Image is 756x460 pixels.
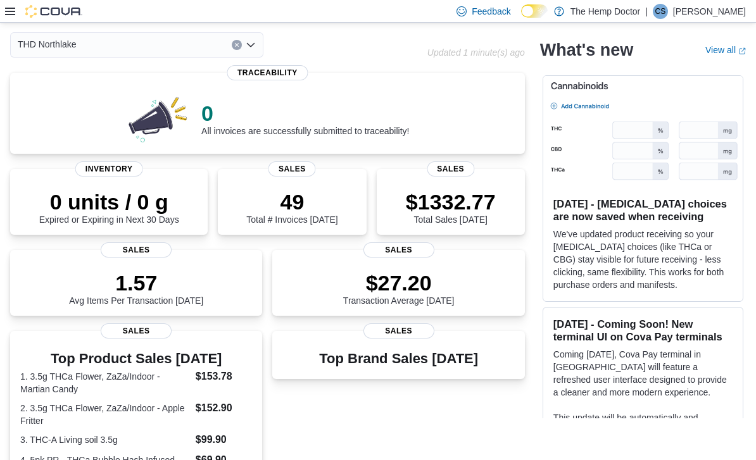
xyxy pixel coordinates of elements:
dt: 2. 3.5g THCa Flower, ZaZa/Indoor - Apple Fritter [20,402,191,427]
div: Total Sales [DATE] [406,189,496,225]
p: The Hemp Doctor [570,4,640,19]
dt: 3. THC-A Living soil 3.5g [20,433,191,446]
dt: 1. 3.5g THCa Flower, ZaZa/Indoor - Martian Candy [20,370,191,395]
div: Avg Items Per Transaction [DATE] [69,270,203,306]
span: Inventory [75,161,143,177]
div: Total # Invoices [DATE] [246,189,337,225]
div: All invoices are successfully submitted to traceability! [201,101,409,136]
p: Updated 1 minute(s) ago [427,47,525,58]
span: Sales [101,323,172,339]
input: Dark Mode [521,4,548,18]
svg: External link [738,47,746,55]
div: Expired or Expiring in Next 30 Days [39,189,179,225]
p: 0 units / 0 g [39,189,179,214]
h3: [DATE] - [MEDICAL_DATA] choices are now saved when receiving [553,197,733,223]
button: Clear input [232,40,242,50]
p: 49 [246,189,337,214]
img: 0 [125,93,191,144]
span: Sales [268,161,316,177]
p: We've updated product receiving so your [MEDICAL_DATA] choices (like THCa or CBG) stay visible fo... [553,228,733,291]
div: Cindy Shade [653,4,668,19]
p: [PERSON_NAME] [673,4,746,19]
span: Sales [363,323,434,339]
span: Sales [363,242,434,258]
span: THD Northlake [18,37,77,52]
p: 0 [201,101,409,126]
dd: $152.90 [196,401,253,416]
a: View allExternal link [705,45,746,55]
p: $1332.77 [406,189,496,214]
p: $27.20 [343,270,455,295]
p: 1.57 [69,270,203,295]
h2: What's new [540,40,633,60]
span: Feedback [472,5,510,18]
span: CS [655,4,666,19]
img: Cova [25,5,82,18]
span: Sales [427,161,474,177]
div: Transaction Average [DATE] [343,270,455,306]
dd: $153.78 [196,369,253,384]
h3: Top Brand Sales [DATE] [319,351,478,366]
p: | [645,4,648,19]
h3: Top Product Sales [DATE] [20,351,252,366]
h3: [DATE] - Coming Soon! New terminal UI on Cova Pay terminals [553,318,733,343]
span: Traceability [227,65,308,80]
button: Open list of options [246,40,256,50]
span: Sales [101,242,172,258]
dd: $99.90 [196,432,253,447]
p: Coming [DATE], Cova Pay terminal in [GEOGRAPHIC_DATA] will feature a refreshed user interface des... [553,348,733,399]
